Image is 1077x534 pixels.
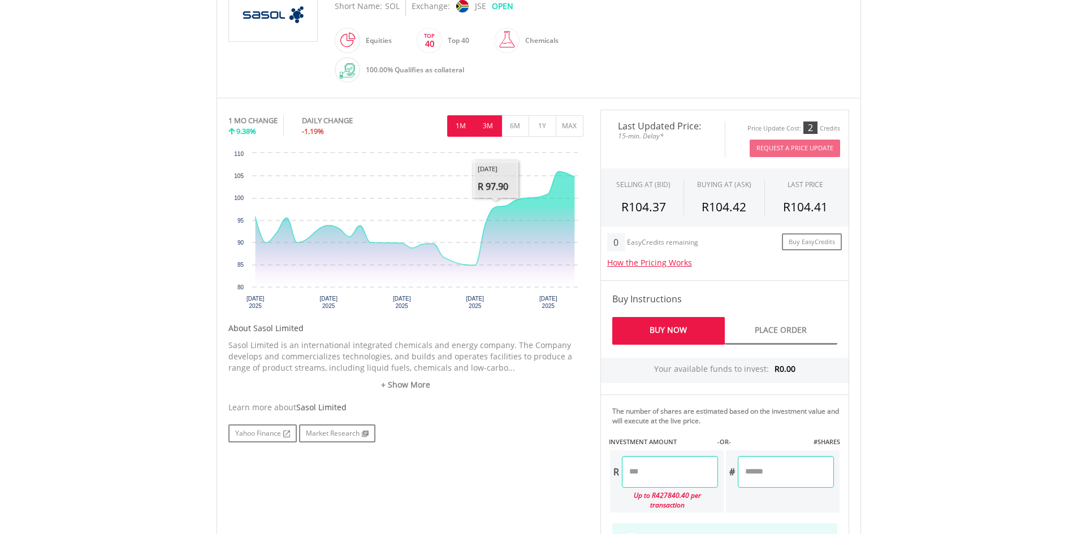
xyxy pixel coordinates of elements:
div: # [726,456,738,488]
span: Last Updated Price: [609,121,716,131]
span: 100.00% Qualifies as collateral [366,65,464,75]
span: R0.00 [775,363,795,374]
span: 15-min. Delay* [609,131,716,141]
div: DAILY CHANGE [302,115,391,126]
div: R [610,456,622,488]
div: Credits [820,124,840,133]
button: 3M [474,115,502,137]
span: R104.41 [783,199,828,215]
button: 1Y [529,115,556,137]
div: EasyCredits remaining [627,238,698,248]
a: + Show More [228,379,583,390]
text: 105 [234,173,244,179]
text: 90 [237,240,244,246]
button: 6M [501,115,529,137]
a: Market Research [299,424,375,442]
div: Chart. Highcharts interactive chart. [228,147,583,317]
text: 110 [234,151,244,157]
p: Sasol Limited is an international integrated chemicals and energy company. The Company develops a... [228,340,583,374]
label: -OR- [717,437,731,446]
button: 1M [447,115,475,137]
div: Your available funds to invest: [601,358,849,383]
div: The number of shares are estimated based on the investment value and will execute at the live price. [612,406,844,426]
div: 1 MO CHANGE [228,115,278,126]
text: [DATE] 2025 [246,296,264,309]
a: How the Pricing Works [607,257,692,268]
text: 85 [237,262,244,268]
label: INVESTMENT AMOUNT [609,437,677,446]
a: Buy Now [612,317,725,345]
div: Price Update Cost: [747,124,801,133]
text: [DATE] 2025 [319,296,338,309]
a: Yahoo Finance [228,424,297,442]
text: 80 [237,284,244,290]
h5: About Sasol Limited [228,323,583,334]
span: -1.19% [302,126,324,136]
h4: Buy Instructions [612,292,837,306]
label: #SHARES [814,437,840,446]
div: 2 [803,121,818,134]
text: 100 [234,195,244,201]
text: [DATE] 2025 [539,296,557,309]
span: R104.37 [621,199,666,215]
span: R104.42 [702,199,746,215]
button: MAX [556,115,583,137]
span: BUYING AT (ASK) [697,180,751,189]
div: Chemicals [520,27,559,54]
div: Top 40 [442,27,469,54]
div: LAST PRICE [788,180,823,189]
div: Up to R427840.40 per transaction [610,488,718,513]
div: Learn more about [228,402,583,413]
img: collateral-qualifying-green.svg [340,63,355,79]
div: 0 [607,233,625,251]
a: Buy EasyCredits [782,233,842,251]
span: 9.38% [236,126,256,136]
a: Place Order [725,317,837,345]
div: SELLING AT (BID) [616,180,671,189]
button: Request A Price Update [750,140,840,157]
text: 95 [237,218,244,224]
svg: Interactive chart [228,147,583,317]
div: Equities [360,27,392,54]
text: [DATE] 2025 [466,296,484,309]
span: Sasol Limited [296,402,347,413]
text: [DATE] 2025 [392,296,410,309]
